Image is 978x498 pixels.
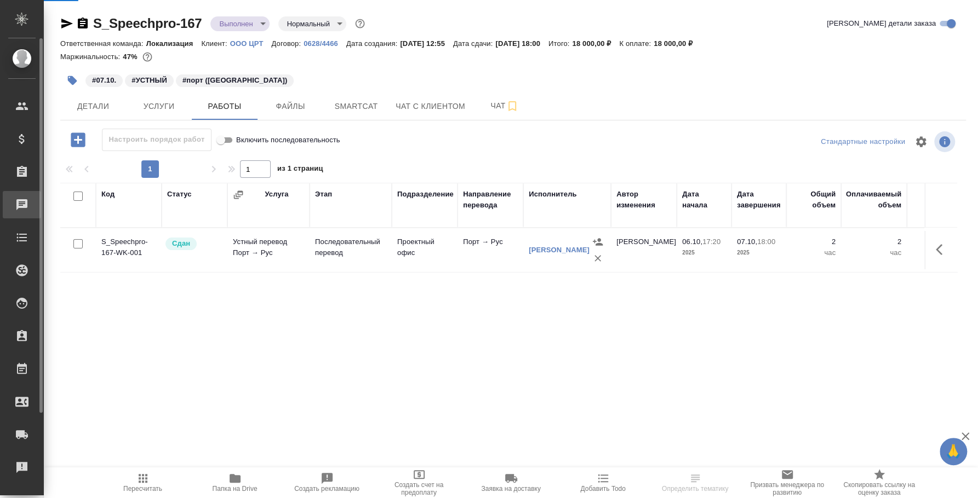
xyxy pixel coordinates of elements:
div: Статус [167,189,192,200]
span: Чат [478,99,531,113]
p: 0628/4466 [304,39,346,48]
p: 2025 [737,247,781,258]
div: Выполнен [210,16,269,31]
p: 2025 [682,247,726,258]
span: Услуги [133,100,185,113]
p: [DATE] 12:55 [400,39,453,48]
span: Работы [198,100,251,113]
span: порт (браз) [175,75,295,84]
p: #порт ([GEOGRAPHIC_DATA]) [182,75,287,86]
a: 0628/4466 [304,38,346,48]
span: Чат с клиентом [396,100,465,113]
div: split button [818,134,908,150]
span: Smartcat [330,100,382,113]
p: Договор: [271,39,304,48]
button: Скопировать ссылку [76,17,89,30]
p: час [792,247,836,258]
button: Здесь прячутся важные кнопки [929,236,956,263]
p: Ответственная команда: [60,39,146,48]
p: 18:00 [757,238,775,246]
p: Дата сдачи: [453,39,495,48]
div: Дата завершения [737,189,781,211]
span: УСТНЫЙ [124,75,175,84]
button: Доп статусы указывают на важность/срочность заказа [353,16,367,31]
p: Последовательный перевод [315,236,386,258]
svg: Подписаться [506,100,519,113]
button: 8000.00 RUB; [140,50,155,64]
button: Выполнен [216,19,256,28]
p: [DATE] 18:00 [495,39,548,48]
p: #УСТНЫЙ [131,75,167,86]
span: Детали [67,100,119,113]
p: 06.10, [682,238,702,246]
p: 18 000,00 ₽ [654,39,701,48]
p: Клиент: [201,39,230,48]
button: Скопировать ссылку для ЯМессенджера [60,17,73,30]
div: Подразделение [397,189,454,200]
td: Устный перевод Порт → Рус [227,231,310,269]
button: Нормальный [284,19,333,28]
a: S_Speechpro-167 [93,16,202,31]
span: 🙏 [944,440,963,463]
button: Добавить тэг [60,68,84,92]
p: Маржинальность: [60,53,123,61]
a: [PERSON_NAME] [529,246,590,254]
div: Исполнитель [529,189,577,200]
td: Проектный офис [392,231,457,269]
div: Оплачиваемый объем [846,189,901,211]
p: 18 000,00 ₽ [572,39,619,48]
div: Направление перевода [463,189,518,211]
td: S_Speechpro-167-WK-001 [96,231,162,269]
p: час [847,247,901,258]
span: 07.10. [84,75,124,84]
button: Добавить работу [63,129,93,151]
p: RUB [912,247,956,258]
p: 47% [123,53,140,61]
p: 2 [792,236,836,247]
p: К оплате: [619,39,654,48]
p: 4 000 [912,236,956,247]
div: Автор изменения [616,189,671,211]
a: OOO ЦРТ [230,38,272,48]
span: Включить последовательность [236,135,340,146]
p: 2 [847,236,901,247]
div: Менеджер проверил работу исполнителя, передает ее на следующий этап [164,236,222,251]
p: OOO ЦРТ [230,39,272,48]
p: 17:20 [702,238,720,246]
p: 07.10, [737,238,757,246]
p: Итого: [548,39,572,48]
p: Локализация [146,39,202,48]
td: Порт → Рус [457,231,523,269]
span: Посмотреть информацию [934,131,957,152]
p: Дата создания: [346,39,400,48]
div: Выполнен [278,16,346,31]
div: Этап [315,189,332,200]
span: Файлы [264,100,317,113]
td: [PERSON_NAME] [611,231,677,269]
button: Сгруппировать [233,189,244,200]
span: Настроить таблицу [908,129,934,155]
button: Назначить [590,234,606,250]
p: #07.10. [92,75,116,86]
p: Сдан [172,238,190,249]
span: из 1 страниц [277,162,323,178]
div: Общий объем [792,189,836,211]
button: 🙏 [940,438,967,465]
span: [PERSON_NAME] детали заказа [827,18,936,29]
div: Код [101,189,115,200]
div: Дата начала [682,189,726,211]
button: Удалить [590,250,606,267]
div: Услуга [265,189,288,200]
